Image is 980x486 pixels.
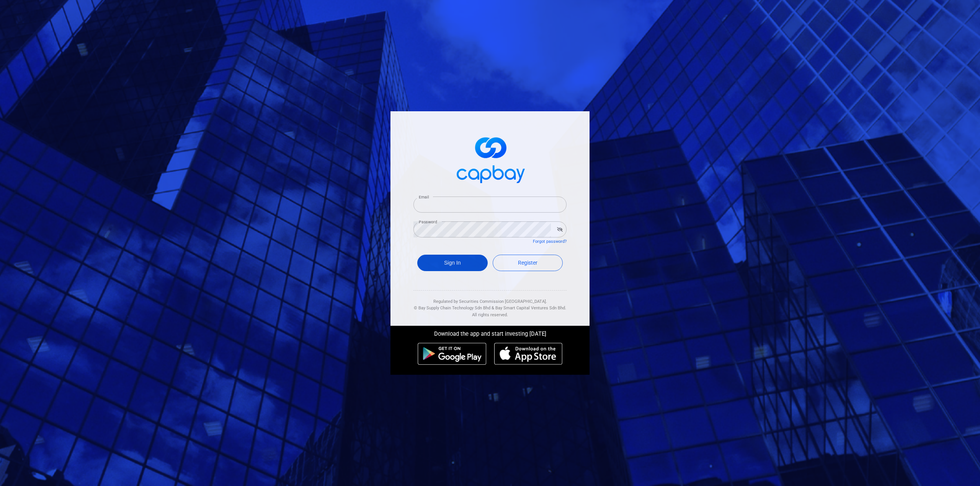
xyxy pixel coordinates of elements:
[494,343,562,365] img: ios
[493,255,563,271] a: Register
[417,255,488,271] button: Sign In
[385,326,595,339] div: Download the app and start investing [DATE]
[518,260,537,266] span: Register
[533,239,567,244] a: Forgot password?
[419,194,429,200] label: Email
[419,219,437,225] label: Password
[452,130,528,187] img: logo
[414,306,490,310] span: © Bay Supply Chain Technology Sdn Bhd
[418,343,487,365] img: android
[495,306,566,310] span: Bay Smart Capital Ventures Sdn Bhd.
[413,291,567,319] div: Regulated by Securities Commission [GEOGRAPHIC_DATA]. & All rights reserved.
